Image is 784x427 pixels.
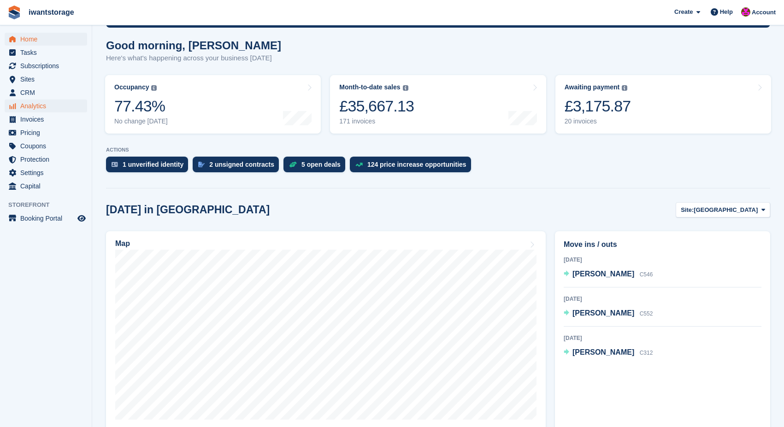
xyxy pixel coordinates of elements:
a: 2 unsigned contracts [193,157,283,177]
a: menu [5,113,87,126]
a: Awaiting payment £3,175.87 20 invoices [555,75,771,134]
div: [DATE] [564,256,761,264]
span: C552 [640,310,653,317]
span: Site: [681,205,694,215]
span: Settings [20,166,76,179]
div: 20 invoices [565,117,631,125]
img: icon-info-grey-7440780725fd019a000dd9b08b2336e03edf1995a4989e88bcd33f0948082b44.svg [151,85,157,91]
div: 2 unsigned contracts [209,161,274,168]
span: Booking Portal [20,212,76,225]
div: £35,667.13 [339,97,414,116]
div: [DATE] [564,334,761,342]
a: menu [5,59,87,72]
div: Awaiting payment [565,83,620,91]
a: [PERSON_NAME] C312 [564,347,653,359]
span: [PERSON_NAME] [572,309,634,317]
a: menu [5,86,87,99]
div: 1 unverified identity [123,161,183,168]
a: 124 price increase opportunities [350,157,476,177]
a: Preview store [76,213,87,224]
span: Account [752,8,776,17]
span: C312 [640,350,653,356]
a: menu [5,180,87,193]
a: menu [5,126,87,139]
span: [PERSON_NAME] [572,348,634,356]
button: Site: [GEOGRAPHIC_DATA] [676,202,770,217]
div: 171 invoices [339,117,414,125]
a: menu [5,46,87,59]
a: 5 open deals [283,157,350,177]
div: 5 open deals [301,161,341,168]
a: Month-to-date sales £35,667.13 171 invoices [330,75,546,134]
span: [GEOGRAPHIC_DATA] [694,205,758,215]
a: menu [5,166,87,179]
a: Occupancy 77.43% No change [DATE] [105,75,321,134]
span: Tasks [20,46,76,59]
span: Sites [20,73,76,86]
span: Create [674,7,693,17]
span: Storefront [8,200,92,210]
div: 77.43% [114,97,168,116]
img: contract_signature_icon-13c848040528278c33f63329250d36e43548de30e8caae1d1a13099fd9432cc5.svg [198,162,205,167]
a: [PERSON_NAME] C546 [564,269,653,281]
span: Home [20,33,76,46]
a: 1 unverified identity [106,157,193,177]
a: menu [5,140,87,152]
img: icon-info-grey-7440780725fd019a000dd9b08b2336e03edf1995a4989e88bcd33f0948082b44.svg [622,85,627,91]
a: menu [5,212,87,225]
a: menu [5,99,87,112]
div: Month-to-date sales [339,83,400,91]
a: menu [5,153,87,166]
div: 124 price increase opportunities [367,161,466,168]
a: [PERSON_NAME] C552 [564,308,653,320]
h2: Map [115,240,130,248]
div: Occupancy [114,83,149,91]
span: C546 [640,271,653,278]
span: Capital [20,180,76,193]
h2: [DATE] in [GEOGRAPHIC_DATA] [106,204,270,216]
img: deal-1b604bf984904fb50ccaf53a9ad4b4a5d6e5aea283cecdc64d6e3604feb123c2.svg [289,161,297,168]
a: iwantstorage [25,5,78,20]
span: Coupons [20,140,76,152]
span: [PERSON_NAME] [572,270,634,278]
span: Subscriptions [20,59,76,72]
p: ACTIONS [106,147,770,153]
span: CRM [20,86,76,99]
span: Protection [20,153,76,166]
img: stora-icon-8386f47178a22dfd0bd8f6a31ec36ba5ce8667c1dd55bd0f319d3a0aa187defe.svg [7,6,21,19]
a: menu [5,73,87,86]
div: £3,175.87 [565,97,631,116]
span: Invoices [20,113,76,126]
span: Pricing [20,126,76,139]
h2: Move ins / outs [564,239,761,250]
img: Jonathan [741,7,750,17]
img: price_increase_opportunities-93ffe204e8149a01c8c9dc8f82e8f89637d9d84a8eef4429ea346261dce0b2c0.svg [355,163,363,167]
div: No change [DATE] [114,117,168,125]
span: Analytics [20,99,76,112]
div: [DATE] [564,295,761,303]
span: Help [720,7,733,17]
img: verify_identity-adf6edd0f0f0b5bbfe63781bf79b02c33cf7c696d77639b501bdc392416b5a36.svg [112,162,118,167]
h1: Good morning, [PERSON_NAME] [106,39,281,52]
img: icon-info-grey-7440780725fd019a000dd9b08b2336e03edf1995a4989e88bcd33f0948082b44.svg [403,85,408,91]
p: Here's what's happening across your business [DATE] [106,53,281,64]
a: menu [5,33,87,46]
